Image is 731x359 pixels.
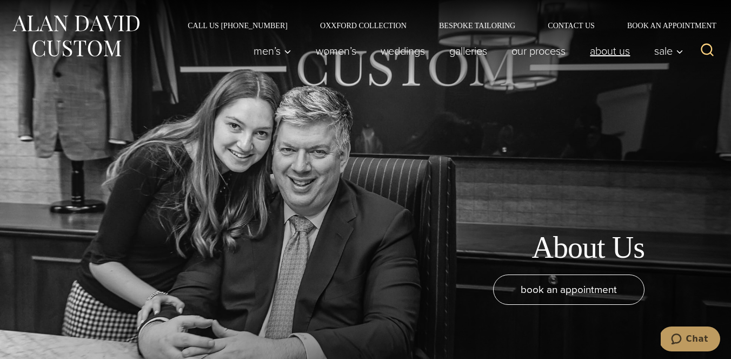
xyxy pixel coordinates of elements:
[423,22,531,29] a: Bespoke Tailoring
[304,22,423,29] a: Oxxford Collection
[242,40,689,62] nav: Primary Navigation
[500,40,578,62] a: Our Process
[531,22,611,29] a: Contact Us
[11,12,141,60] img: Alan David Custom
[611,22,720,29] a: Book an Appointment
[171,22,720,29] nav: Secondary Navigation
[493,275,644,305] a: book an appointment
[694,38,720,64] button: View Search Form
[531,230,644,266] h1: About Us
[661,327,720,354] iframe: Opens a widget where you can chat to one of our agents
[304,40,369,62] a: Women’s
[437,40,500,62] a: Galleries
[242,40,304,62] button: Men’s sub menu toggle
[521,282,617,297] span: book an appointment
[578,40,642,62] a: About Us
[642,40,689,62] button: Sale sub menu toggle
[369,40,437,62] a: weddings
[171,22,304,29] a: Call Us [PHONE_NUMBER]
